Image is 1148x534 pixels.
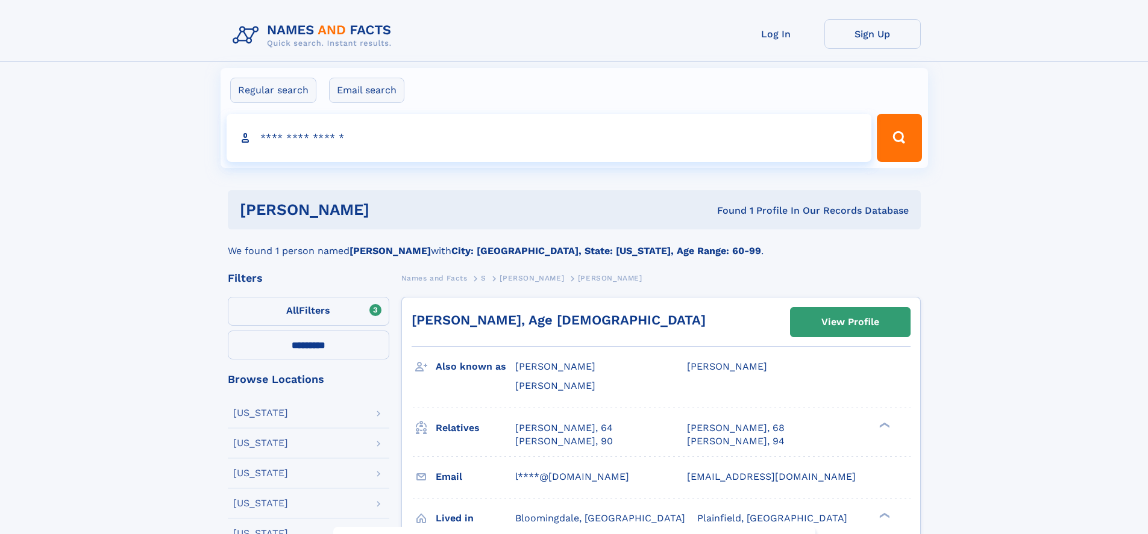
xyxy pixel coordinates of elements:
[578,274,642,282] span: [PERSON_NAME]
[697,512,847,524] span: Plainfield, [GEOGRAPHIC_DATA]
[233,408,288,418] div: [US_STATE]
[436,467,515,487] h3: Email
[687,471,856,482] span: [EMAIL_ADDRESS][DOMAIN_NAME]
[515,361,595,372] span: [PERSON_NAME]
[240,202,544,217] h1: [PERSON_NAME]
[228,19,401,52] img: Logo Names and Facts
[821,308,879,336] div: View Profile
[876,511,891,519] div: ❯
[233,498,288,508] div: [US_STATE]
[876,421,891,429] div: ❯
[350,245,431,256] b: [PERSON_NAME]
[543,204,909,217] div: Found 1 Profile In Our Records Database
[515,380,595,391] span: [PERSON_NAME]
[687,421,785,435] a: [PERSON_NAME], 68
[233,468,288,478] div: [US_STATE]
[687,361,767,372] span: [PERSON_NAME]
[451,245,761,256] b: City: [GEOGRAPHIC_DATA], State: [US_STATE], Age Range: 60-99
[233,438,288,448] div: [US_STATE]
[436,508,515,529] h3: Lived in
[329,78,404,103] label: Email search
[230,78,316,103] label: Regular search
[228,297,389,326] label: Filters
[228,374,389,385] div: Browse Locations
[436,418,515,438] h3: Relatives
[481,274,486,282] span: S
[500,274,564,282] span: [PERSON_NAME]
[436,356,515,377] h3: Also known as
[228,273,389,284] div: Filters
[412,312,706,328] a: [PERSON_NAME], Age [DEMOGRAPHIC_DATA]
[500,270,564,285] a: [PERSON_NAME]
[728,19,824,49] a: Log In
[791,308,910,337] a: View Profile
[515,421,613,435] a: [PERSON_NAME], 64
[515,512,685,524] span: Bloomingdale, [GEOGRAPHIC_DATA]
[228,229,921,258] div: We found 1 person named with .
[687,435,785,448] a: [PERSON_NAME], 94
[401,270,468,285] a: Names and Facts
[481,270,486,285] a: S
[515,435,613,448] a: [PERSON_NAME], 90
[877,114,921,162] button: Search Button
[824,19,921,49] a: Sign Up
[227,114,872,162] input: search input
[286,305,299,316] span: All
